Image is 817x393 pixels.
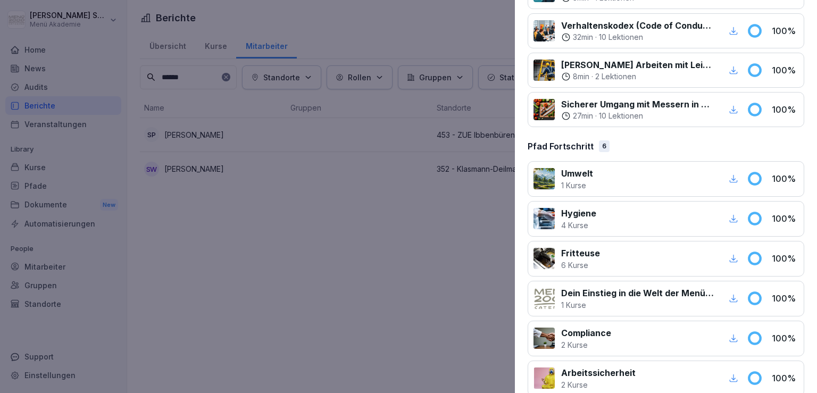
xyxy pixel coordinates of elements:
p: Pfad Fortschritt [528,140,594,153]
p: Sicherer Umgang mit Messern in Küchen [561,98,714,111]
p: 32 min [573,32,593,43]
p: 100 % [772,64,798,77]
div: 6 [599,140,610,152]
p: [PERSON_NAME] Arbeiten mit Leitern und Tritten [561,58,714,71]
p: 100 % [772,212,798,225]
p: 1 Kurse [561,180,593,191]
p: Fritteuse [561,247,600,260]
p: 10 Lektionen [599,32,643,43]
div: · [561,71,714,82]
p: 100 % [772,24,798,37]
p: Arbeitssicherheit [561,366,636,379]
p: 100 % [772,292,798,305]
p: 1 Kurse [561,299,714,311]
p: Hygiene [561,207,596,220]
p: 8 min [573,71,589,82]
div: · [561,111,714,121]
p: Verhaltenskodex (Code of Conduct) Menü 2000 [561,19,714,32]
p: 2 Kurse [561,379,636,390]
p: 2 Lektionen [595,71,636,82]
p: 6 Kurse [561,260,600,271]
p: 4 Kurse [561,220,596,231]
p: Dein Einstieg in die Welt der Menü 2000 Akademie [561,287,714,299]
p: 100 % [772,372,798,384]
p: 2 Kurse [561,339,611,350]
p: 100 % [772,103,798,116]
p: Compliance [561,327,611,339]
p: 100 % [772,332,798,345]
p: Umwelt [561,167,593,180]
p: 100 % [772,252,798,265]
div: · [561,32,714,43]
p: 27 min [573,111,593,121]
p: 100 % [772,172,798,185]
p: 10 Lektionen [599,111,643,121]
